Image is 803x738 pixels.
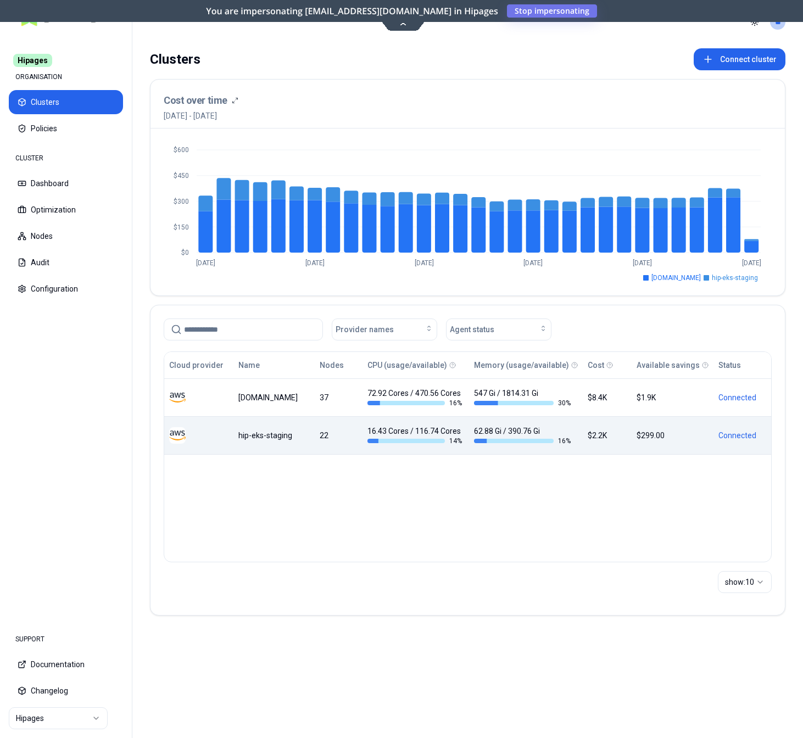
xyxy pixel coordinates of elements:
[367,399,464,407] div: 16 %
[9,277,123,301] button: Configuration
[9,171,123,195] button: Dashboard
[694,48,785,70] button: Connect cluster
[164,93,227,108] h3: Cost over time
[169,389,186,406] img: aws
[712,273,758,282] span: hip-eks-staging
[415,259,434,267] tspan: [DATE]
[718,392,766,403] div: Connected
[150,48,200,70] div: Clusters
[9,250,123,275] button: Audit
[174,146,189,154] tspan: $600
[367,437,464,445] div: 14 %
[196,259,215,267] tspan: [DATE]
[588,354,604,376] button: Cost
[174,198,189,205] tspan: $300
[474,388,571,407] div: 547 Gi / 1814.31 Gi
[633,259,652,267] tspan: [DATE]
[9,90,123,114] button: Clusters
[9,147,123,169] div: CLUSTER
[9,652,123,677] button: Documentation
[637,392,709,403] div: $1.9K
[474,354,569,376] button: Memory (usage/available)
[320,392,358,403] div: 37
[13,54,52,67] span: Hipages
[367,388,464,407] div: 72.92 Cores / 470.56 Cores
[367,354,447,376] button: CPU (usage/available)
[336,324,394,335] span: Provider names
[169,427,186,444] img: aws
[446,318,551,340] button: Agent status
[332,318,437,340] button: Provider names
[637,430,709,441] div: $299.00
[637,354,700,376] button: Available savings
[367,426,464,445] div: 16.43 Cores / 116.74 Cores
[9,679,123,703] button: Changelog
[588,430,627,441] div: $2.2K
[238,392,309,403] div: luke.kubernetes.hipagesgroup.com.au
[320,354,344,376] button: Nodes
[474,399,571,407] div: 30 %
[718,430,766,441] div: Connected
[164,110,238,121] span: [DATE] - [DATE]
[9,116,123,141] button: Policies
[320,430,358,441] div: 22
[588,392,627,403] div: $8.4K
[169,354,224,376] button: Cloud provider
[181,249,189,256] tspan: $0
[238,354,260,376] button: Name
[305,259,325,267] tspan: [DATE]
[523,259,543,267] tspan: [DATE]
[9,198,123,222] button: Optimization
[9,224,123,248] button: Nodes
[718,360,741,371] div: Status
[450,324,494,335] span: Agent status
[742,259,761,267] tspan: [DATE]
[174,223,189,231] tspan: $150
[9,66,123,88] div: ORGANISATION
[238,430,309,441] div: hip-eks-staging
[651,273,701,282] span: [DOMAIN_NAME]
[9,628,123,650] div: SUPPORT
[474,437,571,445] div: 16 %
[474,426,571,445] div: 62.88 Gi / 390.76 Gi
[174,172,189,180] tspan: $450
